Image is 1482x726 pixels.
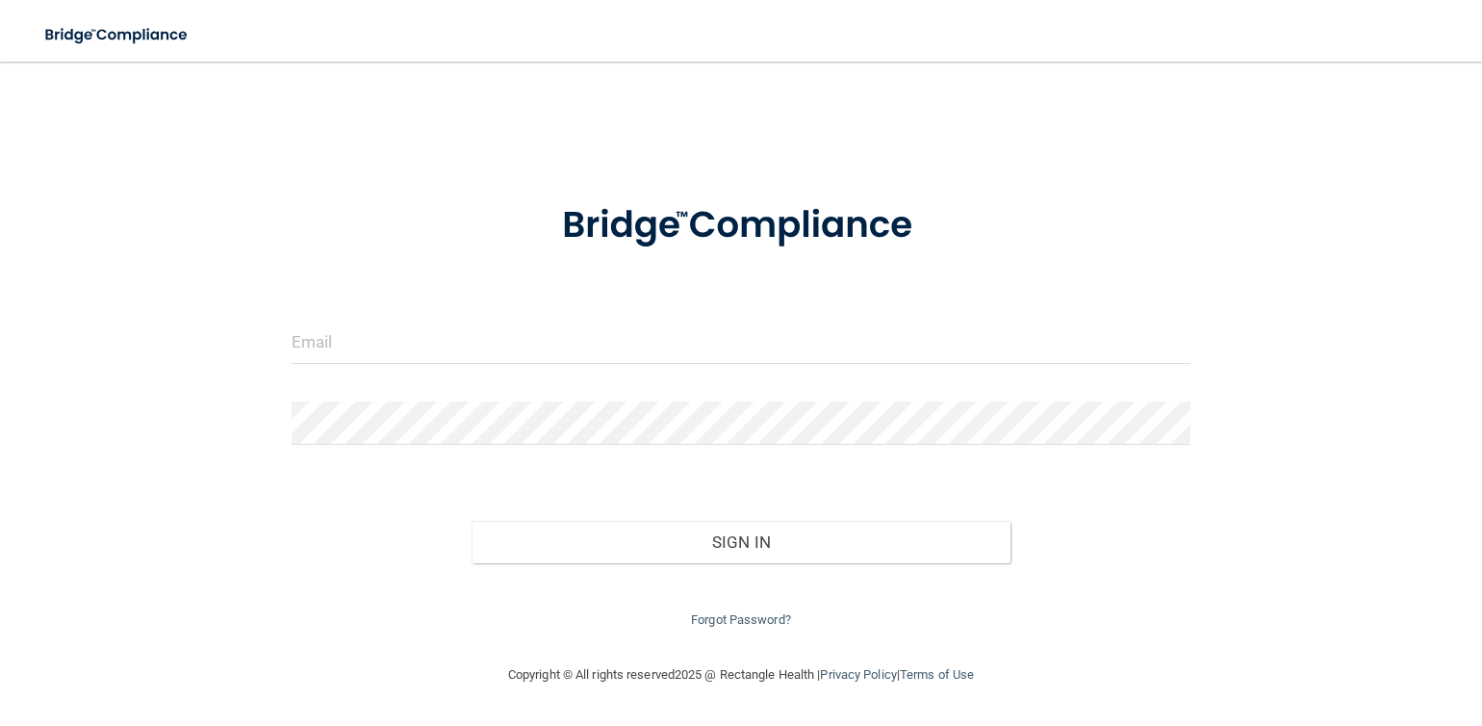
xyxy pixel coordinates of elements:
a: Terms of Use [900,667,974,682]
a: Forgot Password? [691,612,791,627]
img: bridge_compliance_login_screen.278c3ca4.svg [29,15,206,55]
a: Privacy Policy [820,667,896,682]
div: Copyright © All rights reserved 2025 @ Rectangle Health | | [390,644,1092,706]
input: Email [292,321,1190,364]
button: Sign In [472,521,1011,563]
img: bridge_compliance_login_screen.278c3ca4.svg [524,177,958,274]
